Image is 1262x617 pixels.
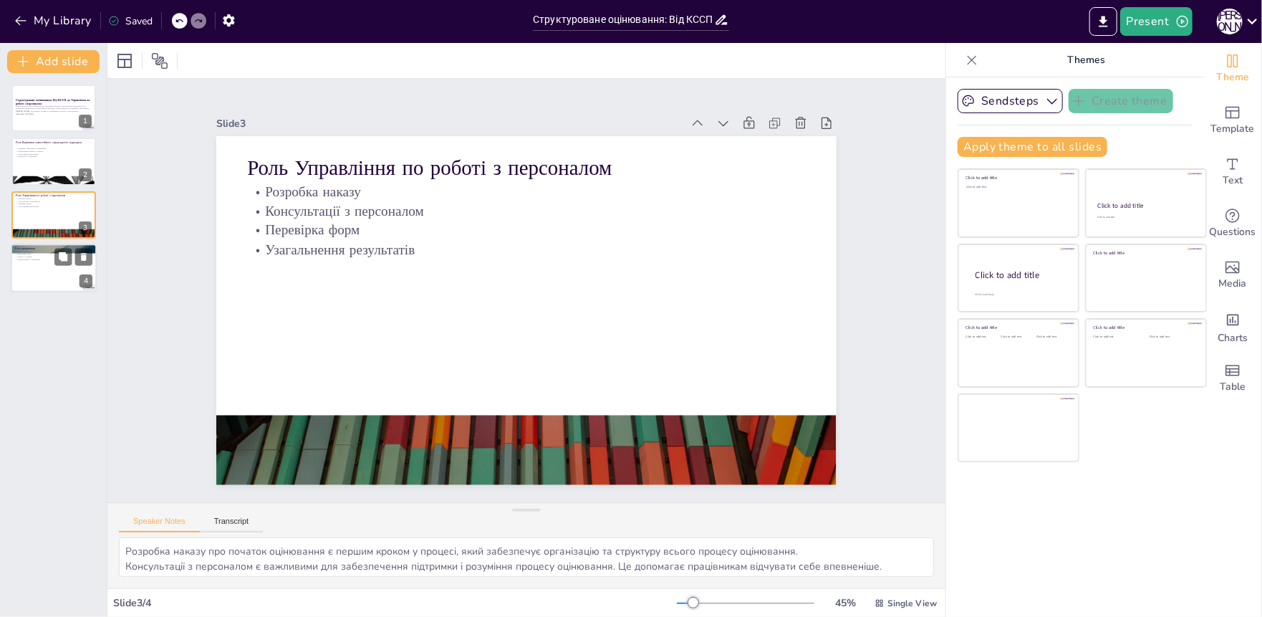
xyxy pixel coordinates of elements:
span: Single View [887,598,937,609]
button: Present [1120,7,1192,36]
div: Click to add body [976,292,1066,296]
div: Add ready made slides [1204,95,1261,146]
div: Click to add title [966,325,1069,330]
div: https://cdn.sendsteps.com/images/logo/sendsteps_logo_white.pnghttps://cdn.sendsteps.com/images/lo... [11,244,97,292]
div: Click to add text [1097,216,1193,219]
button: Sendsteps [958,89,1063,113]
div: Click to add text [966,186,1069,189]
div: https://cdn.sendsteps.com/images/logo/sendsteps_logo_white.pnghttps://cdn.sendsteps.com/images/lo... [11,85,96,132]
div: Click to add text [1150,335,1195,339]
button: Create theme [1069,89,1173,113]
textarea: Розробка наказу про початок оцінювання є першим кроком у процесі, який забезпечує організацію та ... [119,537,934,577]
div: Click to add text [966,335,998,339]
p: Підготовка звіту [15,253,92,256]
button: Speaker Notes [119,517,200,532]
p: Ознайомлення з висновком [15,259,92,262]
button: Export to PowerPoint [1089,7,1117,36]
p: Формування графіка зустрічей [16,150,92,153]
button: Add slide [7,50,100,73]
span: Text [1223,173,1243,188]
button: С [PERSON_NAME] [1217,7,1243,36]
span: Charts [1218,330,1248,346]
div: Layout [113,49,136,72]
button: My Library [11,9,97,32]
div: 2 [79,168,92,181]
div: Add a table [1204,353,1261,404]
span: Questions [1210,224,1256,240]
p: Презентація охоплює алгоритм дій учасників щорічного оцінювання, включаючи ролі Керівника самості... [16,105,92,113]
div: https://cdn.sendsteps.com/images/logo/sendsteps_logo_white.pnghttps://cdn.sendsteps.com/images/lo... [11,191,96,239]
span: Template [1211,121,1255,137]
p: Консультації з персоналом [247,201,805,221]
div: https://cdn.sendsteps.com/images/logo/sendsteps_logo_white.pnghttps://cdn.sendsteps.com/images/lo... [11,138,96,185]
p: Обговорення результатів [16,152,92,155]
p: Узагальнення результатів [247,240,805,259]
div: 45 % [829,596,863,610]
div: 4 [80,275,92,288]
p: Участь у зустрічі [15,256,92,259]
input: Insert title [533,9,714,30]
div: С [PERSON_NAME] [1217,9,1243,34]
div: Click to add title [966,175,1069,181]
div: Slide 3 [216,117,682,130]
p: Передача в Управління [16,155,92,158]
p: Роль працівника [15,247,92,251]
p: Керівник ознайомлює працівників [16,147,92,150]
div: Get real-time input from your audience [1204,198,1261,249]
p: Роль Керівника самостійного структурного підрозділу [16,140,92,145]
span: Table [1220,379,1246,395]
span: Media [1219,276,1247,292]
p: Роль Управління по роботі з персоналом [16,193,92,198]
div: Click to add title [1094,325,1196,330]
p: Аналіз виконання [15,250,92,253]
p: Generated with [URL] [16,113,92,115]
div: Click to add text [1094,335,1139,339]
span: Position [151,52,168,70]
p: Роль Управління по роботі з персоналом [247,153,805,182]
button: Transcript [200,517,264,532]
div: Click to add title [976,269,1067,281]
div: Add images, graphics, shapes or video [1204,249,1261,301]
div: Saved [108,14,153,28]
p: Перевірка форм [247,221,805,240]
div: Click to add title [1094,250,1196,256]
div: 3 [79,221,92,234]
span: Theme [1216,70,1249,85]
div: Add charts and graphs [1204,301,1261,353]
div: 1 [79,115,92,128]
div: Click to add text [1001,335,1034,339]
div: Change the overall theme [1204,43,1261,95]
button: Duplicate Slide [54,249,72,266]
p: Themes [983,43,1190,77]
div: Add text boxes [1204,146,1261,198]
p: Розробка наказу [16,197,92,200]
p: Узагальнення результатів [16,205,92,208]
p: Перевірка форм [16,203,92,206]
div: Slide 3 / 4 [113,596,677,610]
p: Розробка наказу [247,182,805,201]
button: Delete Slide [75,249,92,266]
button: Apply theme to all slides [958,137,1107,157]
div: Click to add text [1036,335,1069,339]
p: Консультації з персоналом [16,200,92,203]
strong: Структуроване оцінювання: Від КССП до Управління по роботі з персоналом [16,98,90,106]
div: Click to add title [1098,201,1193,210]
